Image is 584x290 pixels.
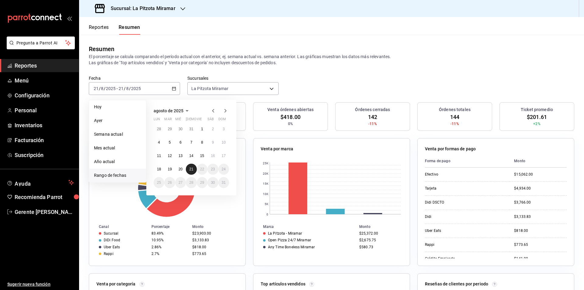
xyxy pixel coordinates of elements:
button: 19 de agosto de 2025 [164,164,175,175]
span: Menú [15,76,74,85]
div: 2.7% [151,252,187,256]
span: / [124,86,126,91]
button: 16 de agosto de 2025 [207,150,218,161]
button: 15 de agosto de 2025 [197,150,207,161]
text: 10K [263,192,269,196]
th: Monto [509,155,567,168]
span: Mes actual [94,145,141,151]
span: Hoy [94,104,141,110]
abbr: 1 de agosto de 2025 [201,127,203,131]
abbr: 18 de agosto de 2025 [157,167,161,171]
span: 142 [368,113,377,121]
span: Sugerir nueva función [7,281,74,288]
span: - [116,86,118,91]
div: Efectivo [425,172,486,177]
span: Recomienda Parrot [15,193,74,201]
abbr: 26 de agosto de 2025 [168,180,172,185]
span: 144 [450,113,459,121]
h3: Sucursal: La Pitzota Miramar [106,5,176,12]
span: -11% [368,121,377,127]
button: 1 de agosto de 2025 [197,124,207,135]
div: $2,675.75 [359,238,400,242]
div: La Pitzota - Miramar [268,231,302,236]
button: 21 de agosto de 2025 [186,164,196,175]
th: Marca [253,223,357,230]
button: 20 de agosto de 2025 [175,164,186,175]
div: Rappi [104,252,113,256]
abbr: 19 de agosto de 2025 [168,167,172,171]
button: 30 de julio de 2025 [175,124,186,135]
abbr: jueves [186,117,222,124]
div: $3,133.83 [514,214,567,219]
div: $818.00 [192,245,236,249]
div: Didi DSCTO [425,200,486,205]
text: 15K [263,182,269,185]
abbr: 27 de agosto de 2025 [179,180,182,185]
button: 11 de agosto de 2025 [154,150,164,161]
abbr: 31 de julio de 2025 [189,127,193,131]
span: Reportes [15,61,74,70]
th: Monto [190,223,245,230]
span: Ayuda [15,179,66,186]
div: $25,372.00 [359,231,400,236]
abbr: 5 de agosto de 2025 [169,140,171,145]
abbr: sábado [207,117,214,124]
abbr: 28 de agosto de 2025 [189,180,193,185]
button: 12 de agosto de 2025 [164,150,175,161]
abbr: 31 de agosto de 2025 [222,180,226,185]
div: $141.00 [514,256,567,261]
div: $3,766.00 [514,200,567,205]
th: Forma de pago [425,155,509,168]
th: Monto [357,223,410,230]
div: $4,934.00 [514,186,567,191]
span: Facturación [15,136,74,144]
button: 10 de agosto de 2025 [218,137,229,148]
div: 10.95% [151,238,187,242]
div: Crédito Empleado [425,256,486,261]
abbr: 14 de agosto de 2025 [189,154,193,158]
div: Tarjeta [425,186,486,191]
span: Configuración [15,91,74,100]
span: $418.00 [280,113,301,121]
abbr: 17 de agosto de 2025 [222,154,226,158]
button: 17 de agosto de 2025 [218,150,229,161]
button: 23 de agosto de 2025 [207,164,218,175]
span: 0% [288,121,293,127]
div: $15,062.00 [514,172,567,177]
button: 24 de agosto de 2025 [218,164,229,175]
div: DiDi Food [104,238,120,242]
span: La Pitzota Miramar [191,86,228,92]
div: $23,903.00 [192,231,236,236]
h3: Venta órdenes abiertas [267,107,314,113]
div: Didi [425,214,486,219]
span: Gerente [PERSON_NAME] [15,208,74,216]
abbr: martes [164,117,172,124]
abbr: 20 de agosto de 2025 [179,167,182,171]
button: 7 de agosto de 2025 [186,137,196,148]
div: $773.65 [514,242,567,247]
abbr: 4 de agosto de 2025 [158,140,160,145]
abbr: 7 de agosto de 2025 [190,140,193,145]
h3: Ticket promedio [521,107,553,113]
div: Sucursal [104,231,118,236]
abbr: 9 de agosto de 2025 [212,140,214,145]
text: 0 [266,213,268,216]
button: 29 de julio de 2025 [164,124,175,135]
span: Suscripción [15,151,74,159]
button: 2 de agosto de 2025 [207,124,218,135]
div: Uber Eats [104,245,120,249]
abbr: 12 de agosto de 2025 [168,154,172,158]
label: Fecha [89,76,180,80]
button: 28 de julio de 2025 [154,124,164,135]
button: 4 de agosto de 2025 [154,137,164,148]
button: 25 de agosto de 2025 [154,177,164,188]
button: Reportes [89,24,109,35]
button: 31 de agosto de 2025 [218,177,229,188]
a: Pregunta a Parrot AI [4,44,75,51]
button: open_drawer_menu [67,16,72,21]
button: Resumen [119,24,140,35]
button: 22 de agosto de 2025 [197,164,207,175]
div: 83.49% [151,231,187,236]
p: Reseñas de clientes por periodo [425,281,488,287]
div: Resumen [89,44,114,54]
